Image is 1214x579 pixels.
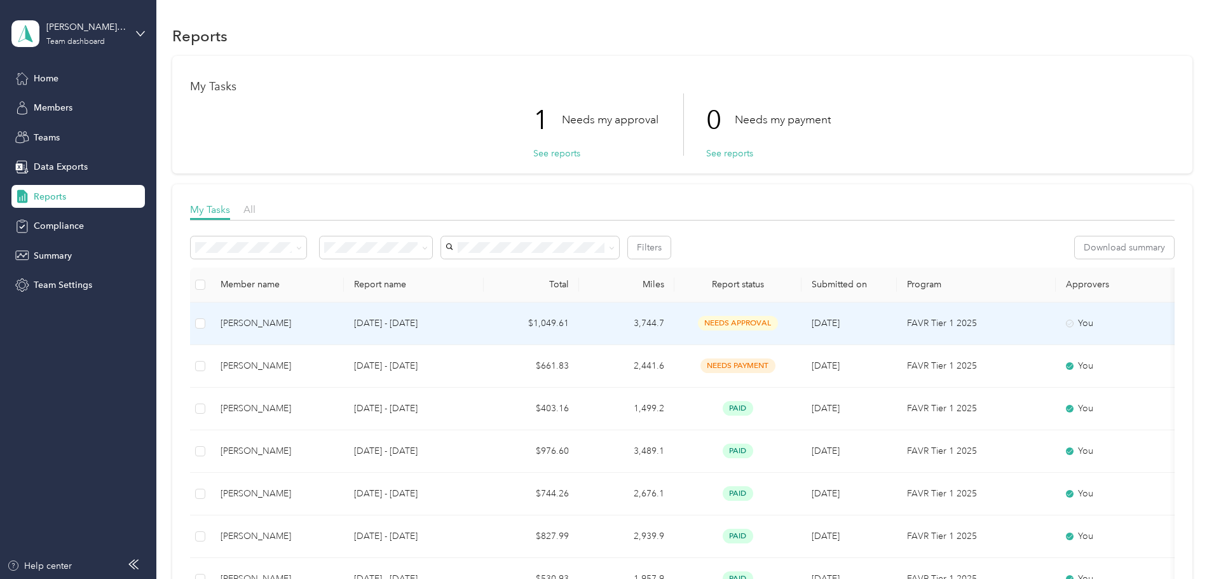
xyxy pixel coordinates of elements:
button: Help center [7,559,72,573]
span: Report status [685,279,791,290]
span: [DATE] [812,488,840,499]
td: 3,489.1 [579,430,674,473]
td: FAVR Tier 1 2025 [897,473,1056,515]
td: 2,441.6 [579,345,674,388]
td: FAVR Tier 1 2025 [897,303,1056,345]
div: [PERSON_NAME] [221,317,334,330]
p: FAVR Tier 1 2025 [907,402,1046,416]
p: FAVR Tier 1 2025 [907,317,1046,330]
p: [DATE] - [DATE] [354,444,474,458]
p: [DATE] - [DATE] [354,402,474,416]
td: 3,744.7 [579,303,674,345]
span: paid [723,444,753,458]
div: [PERSON_NAME] [221,529,334,543]
td: 1,499.2 [579,388,674,430]
div: You [1066,359,1173,373]
p: Needs my payment [735,112,831,128]
span: [DATE] [812,446,840,456]
td: FAVR Tier 1 2025 [897,430,1056,473]
th: Report name [344,268,484,303]
button: Filters [628,236,671,259]
h1: Reports [172,29,228,43]
p: FAVR Tier 1 2025 [907,529,1046,543]
p: [DATE] - [DATE] [354,487,474,501]
span: [DATE] [812,403,840,414]
td: FAVR Tier 1 2025 [897,388,1056,430]
td: $403.16 [484,388,579,430]
button: See reports [706,147,753,160]
iframe: Everlance-gr Chat Button Frame [1143,508,1214,579]
div: You [1066,444,1173,458]
p: FAVR Tier 1 2025 [907,444,1046,458]
p: [DATE] - [DATE] [354,317,474,330]
span: needs payment [700,358,775,373]
div: You [1066,487,1173,501]
button: See reports [533,147,580,160]
span: Data Exports [34,160,88,174]
td: 2,676.1 [579,473,674,515]
span: [DATE] [812,318,840,329]
td: FAVR Tier 1 2025 [897,345,1056,388]
th: Program [897,268,1056,303]
h1: My Tasks [190,80,1175,93]
button: Download summary [1075,236,1174,259]
div: You [1066,529,1173,543]
div: Total [494,279,569,290]
td: 2,939.9 [579,515,674,558]
div: You [1066,402,1173,416]
p: FAVR Tier 1 2025 [907,359,1046,373]
td: $744.26 [484,473,579,515]
div: Team dashboard [46,38,105,46]
p: 1 [533,93,562,147]
div: [PERSON_NAME] [221,359,334,373]
td: $976.60 [484,430,579,473]
div: You [1066,317,1173,330]
span: My Tasks [190,203,230,215]
div: Member name [221,279,334,290]
div: Miles [589,279,664,290]
span: Team Settings [34,278,92,292]
p: FAVR Tier 1 2025 [907,487,1046,501]
td: $1,049.61 [484,303,579,345]
th: Submitted on [801,268,897,303]
td: $827.99 [484,515,579,558]
span: Summary [34,249,72,262]
p: [DATE] - [DATE] [354,359,474,373]
span: Reports [34,190,66,203]
div: [PERSON_NAME] [221,402,334,416]
td: $661.83 [484,345,579,388]
span: Teams [34,131,60,144]
p: 0 [706,93,735,147]
p: [DATE] - [DATE] [354,529,474,543]
span: needs approval [698,316,778,330]
p: Needs my approval [562,112,658,128]
div: [PERSON_NAME] [221,487,334,501]
span: All [243,203,256,215]
span: paid [723,529,753,543]
span: Home [34,72,58,85]
span: paid [723,401,753,416]
span: Compliance [34,219,84,233]
span: paid [723,486,753,501]
span: [DATE] [812,531,840,542]
div: [PERSON_NAME] [221,444,334,458]
td: FAVR Tier 1 2025 [897,515,1056,558]
div: [PERSON_NAME] Team [46,20,126,34]
span: [DATE] [812,360,840,371]
th: Approvers [1056,268,1183,303]
th: Member name [210,268,344,303]
span: Members [34,101,72,114]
